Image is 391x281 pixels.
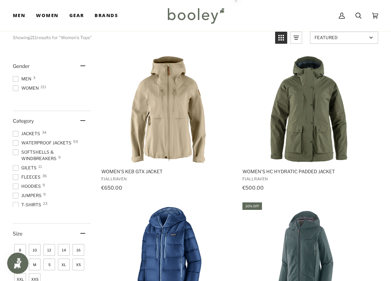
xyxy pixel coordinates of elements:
span: Women's HC Hydratic Padded Jacket [242,168,376,175]
span: T-Shirts [13,202,43,208]
span: €650.00 [101,185,122,191]
span: €500.00 [242,185,264,191]
span: 34 [42,131,46,134]
span: Men [13,76,33,82]
a: Sort options [310,32,378,44]
span: Gilets [13,165,39,171]
span: Size: 14 [58,244,70,256]
span: Waterproof Jackets [13,140,74,146]
span: 11 [38,165,42,168]
span: Size: XS [73,259,84,270]
span: Size: 10 [29,244,41,256]
span: Fleeces [13,174,43,180]
span: Jumpers [13,192,44,199]
span: Softshells & Windbreakers [13,149,91,162]
span: Size: 8 [14,244,26,256]
span: 9 [43,183,45,187]
span: 36 [42,174,47,177]
span: Women [13,85,41,91]
span: 23 [43,202,47,205]
span: Size: M [29,259,41,270]
span: 3 [33,76,35,79]
span: Gender [13,63,30,69]
div: 30% off [242,202,262,210]
span: 211 [41,85,46,89]
a: View grid mode [275,32,287,44]
span: Jackets [13,131,42,137]
img: Booley [165,5,227,26]
span: 9 [43,192,46,196]
img: Fjallraven Women's HC Hydratic Padded Jacket Laurel Green - Booley Galway [256,56,363,163]
span: Women's Keb GTX Jacket [101,168,235,175]
b: 211 [30,35,37,40]
span: 59 [73,140,78,143]
a: View list mode [290,32,302,44]
span: Size: S [43,259,55,270]
span: Featured [315,35,367,40]
span: Size [13,230,22,237]
span: Women [36,12,58,19]
span: Hoodies [13,183,43,190]
span: Size: XL [58,259,70,270]
span: Size: 16 [73,244,84,256]
img: Fjallraven Women's Keb GTX Jacket Fossil - Booley Galway [115,56,221,163]
span: Men [13,12,25,19]
span: Gear [69,12,84,19]
span: Size: 12 [43,244,55,256]
iframe: Button to open loyalty program pop-up [7,253,28,274]
span: Brands [95,12,118,19]
span: Fjallraven [101,176,235,181]
span: Category [13,118,34,124]
span: 9 [58,155,61,159]
a: Women's HC Hydratic Padded Jacket [241,56,377,193]
div: Showing results for "Women's Tops" [13,32,270,44]
a: Women's Keb GTX Jacket [100,56,236,193]
span: Fjallraven [242,176,376,181]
